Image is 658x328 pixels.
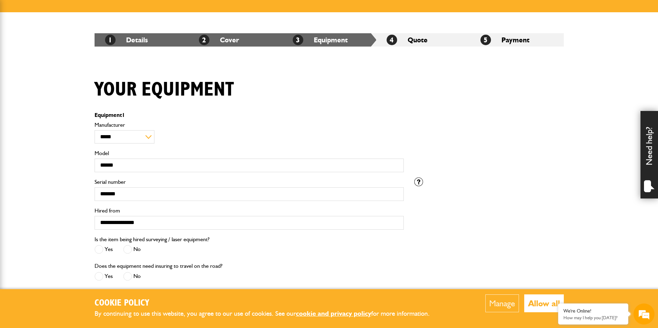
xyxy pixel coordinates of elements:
a: 1Details [105,36,148,44]
span: 1 [122,112,125,118]
li: Quote [376,33,470,47]
label: Hired from [95,208,404,214]
button: Allow all [524,294,564,312]
span: 5 [480,35,491,45]
li: Payment [470,33,564,47]
p: How may I help you today? [563,315,623,320]
div: We're Online! [563,308,623,314]
label: Yes [95,272,113,281]
div: Need help? [640,111,658,198]
span: 2 [199,35,209,45]
label: Is the item being hired surveying / laser equipment? [95,237,209,242]
p: By continuing to use this website, you agree to our use of cookies. See our for more information. [95,308,441,319]
span: 3 [293,35,303,45]
h2: Cookie Policy [95,298,441,309]
span: 4 [387,35,397,45]
label: Model [95,151,404,156]
label: No [123,245,141,254]
a: 2Cover [199,36,239,44]
span: 1 [105,35,116,45]
p: Equipment [95,112,404,118]
label: Serial number [95,179,404,185]
button: Manage [485,294,519,312]
li: Equipment [282,33,376,47]
h1: Your equipment [95,78,234,102]
a: cookie and privacy policy [296,309,371,317]
label: Yes [95,245,113,254]
label: Does the equipment need insuring to travel on the road? [95,263,222,269]
label: No [123,272,141,281]
label: Manufacturer [95,122,404,128]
